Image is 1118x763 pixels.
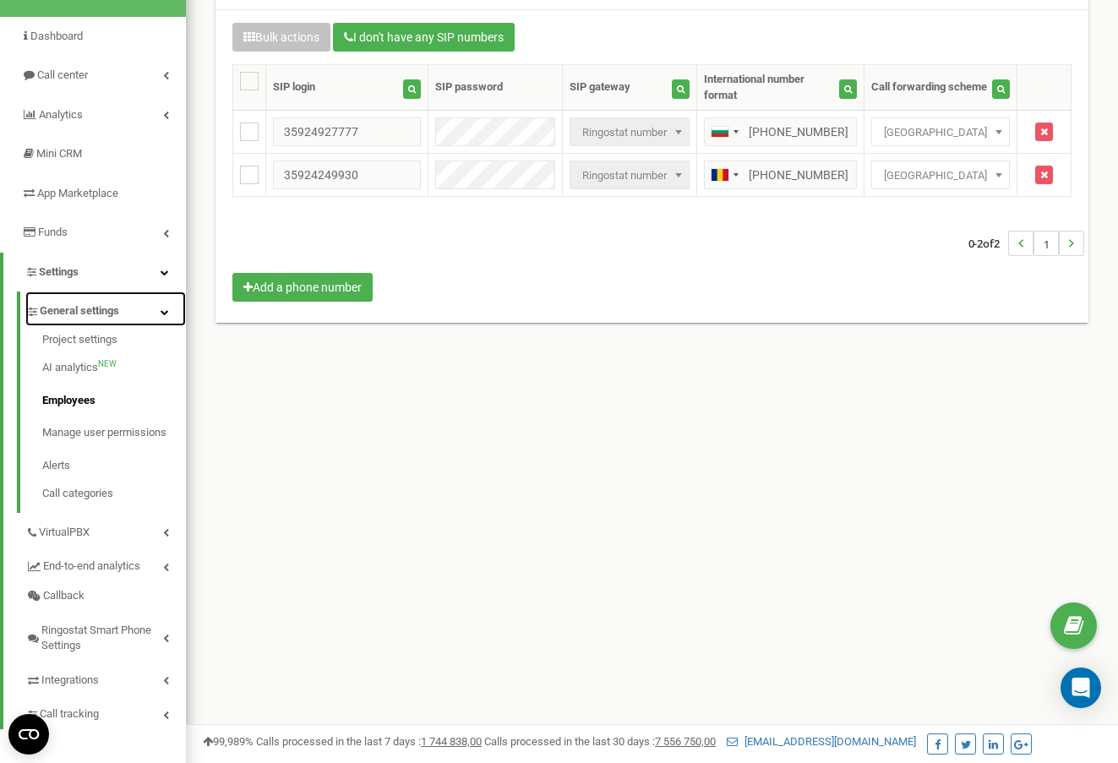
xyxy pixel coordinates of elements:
a: End-to-end analytics [25,547,186,581]
span: Ringostat Smart Phone Settings [41,623,163,654]
span: Calls processed in the last 7 days : [256,735,482,748]
span: of [983,236,994,251]
a: Alerts [42,450,186,482]
span: 99,989% [203,735,254,748]
span: End-to-end analytics [43,559,140,575]
span: VirtualPBX [39,525,90,541]
a: Employees [42,384,186,417]
span: Bulgaria [877,121,1004,144]
a: VirtualPBX [25,513,186,548]
div: SIP gateway [570,79,630,95]
a: Integrations [25,661,186,695]
span: Settings [39,265,79,278]
span: Funds [38,226,68,238]
a: AI analyticsNEW [42,352,186,384]
a: Settings [3,253,186,292]
button: Add a phone number [232,273,373,302]
a: Project settings [42,332,186,352]
span: Romania [877,164,1004,188]
span: Calls processed in the last 30 days : [484,735,716,748]
a: General settings [25,292,186,326]
span: Call center [37,68,88,81]
span: Dashboard [30,30,83,42]
div: Open Intercom Messenger [1061,668,1101,708]
button: Open CMP widget [8,714,49,755]
span: Mini CRM [36,147,82,160]
a: Call categories [42,482,186,502]
div: Call forwarding scheme [871,79,987,95]
span: General settings [40,303,119,319]
span: Call tracking [40,706,99,722]
span: Ringostat number [570,161,690,189]
span: Integrations [41,673,99,689]
span: Romania [871,161,1010,189]
input: 0712 034 567 [704,161,857,189]
div: International number format [704,72,839,103]
div: Telephone country code [705,118,744,145]
div: SIP login [273,79,315,95]
u: 7 556 750,00 [655,735,716,748]
a: Ringostat Smart Phone Settings [25,611,186,661]
span: Analytics [39,108,83,121]
span: Ringostat number [570,117,690,146]
span: Ringostat number [575,164,684,188]
span: Bulgaria [871,117,1010,146]
div: Telephone country code [705,161,744,188]
button: Bulk actions [232,23,330,52]
nav: ... [968,214,1084,273]
span: Callback [43,588,85,604]
a: Manage user permissions [42,417,186,450]
u: 1 744 838,00 [421,735,482,748]
a: Callback [25,581,186,611]
a: Call tracking [25,695,186,729]
li: 1 [1033,231,1059,256]
a: [EMAIL_ADDRESS][DOMAIN_NAME] [727,735,916,748]
th: SIP password [428,65,563,111]
span: Ringostat number [575,121,684,144]
input: 043 012 345 [704,117,857,146]
span: 0-2 2 [968,231,1008,256]
span: App Marketplace [37,187,118,199]
button: I don't have any SIP numbers [333,23,515,52]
